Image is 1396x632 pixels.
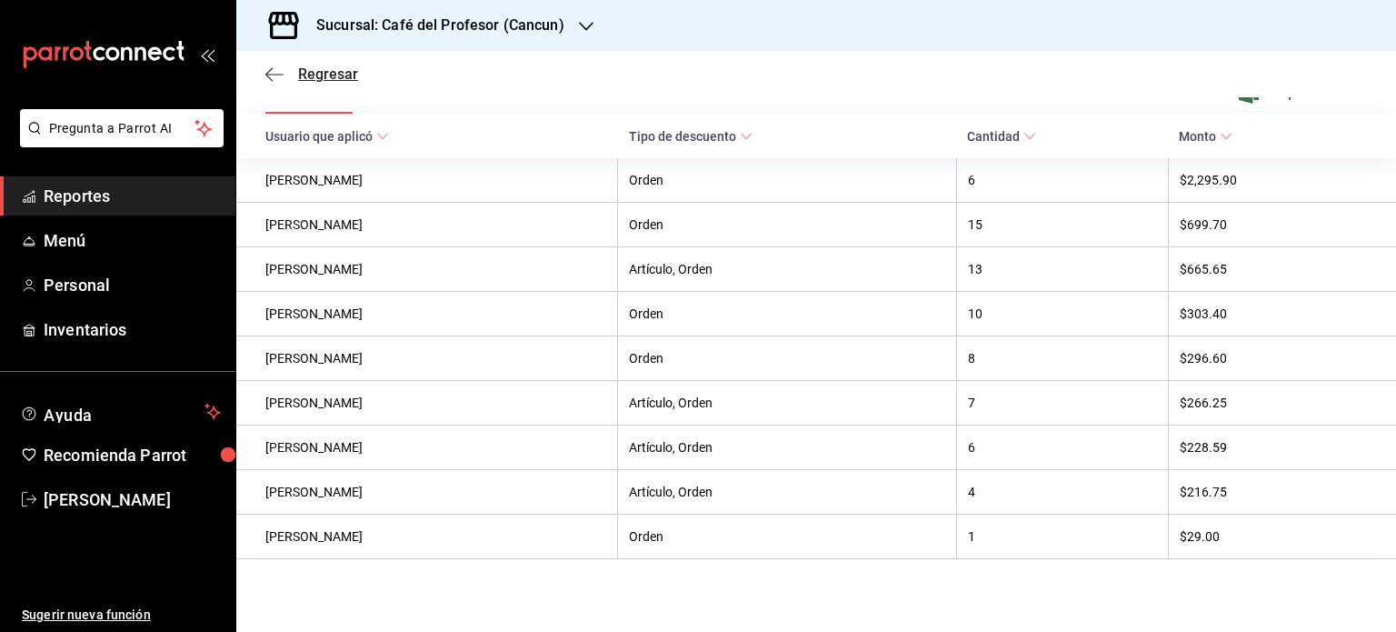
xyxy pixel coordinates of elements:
th: 4 [956,470,1168,515]
button: Ver resumen [265,83,354,114]
span: Ayuda [44,401,197,423]
th: $296.60 [1168,336,1396,381]
th: $699.70 [1168,203,1396,247]
th: [PERSON_NAME] [236,426,618,470]
th: $2,295.90 [1168,158,1396,203]
span: Recomienda Parrot [44,443,221,467]
div: navigation tabs [265,83,487,114]
th: Artículo, Orden [618,381,957,426]
span: Cantidad [967,129,1036,144]
span: Usuario que aplicó [265,129,389,144]
th: $228.59 [1168,426,1396,470]
button: Regresar [265,65,358,83]
th: [PERSON_NAME] [236,247,618,292]
span: Menú [44,228,221,253]
span: [PERSON_NAME] [44,487,221,512]
span: Tipo de descuento [629,129,753,144]
th: [PERSON_NAME] [236,470,618,515]
th: $29.00 [1168,515,1396,559]
span: Personal [44,273,221,297]
th: 7 [956,381,1168,426]
th: 6 [956,158,1168,203]
th: [PERSON_NAME] [236,515,618,559]
th: Orden [618,203,957,247]
th: $303.40 [1168,292,1396,336]
th: 1 [956,515,1168,559]
th: Orden [618,336,957,381]
span: Inventarios [44,317,221,342]
span: Reportes [44,184,221,208]
th: $266.25 [1168,381,1396,426]
th: Orden [618,158,957,203]
th: 15 [956,203,1168,247]
th: Orden [618,292,957,336]
a: Pregunta a Parrot AI [13,132,224,151]
th: Artículo, Orden [618,426,957,470]
th: [PERSON_NAME] [236,381,618,426]
button: Pregunta a Parrot AI [20,109,224,147]
span: Monto [1179,129,1232,144]
th: [PERSON_NAME] [236,292,618,336]
th: Orden [618,515,957,559]
h3: Sucursal: Café del Profesor (Cancun) [302,15,564,36]
th: Artículo, Orden [618,247,957,292]
th: 13 [956,247,1168,292]
th: [PERSON_NAME] [236,158,618,203]
th: Artículo, Orden [618,470,957,515]
th: $216.75 [1168,470,1396,515]
span: Regresar [298,65,358,83]
th: $665.65 [1168,247,1396,292]
th: [PERSON_NAME] [236,203,618,247]
th: 10 [956,292,1168,336]
button: open_drawer_menu [200,47,214,62]
span: Sugerir nueva función [22,606,221,625]
th: [PERSON_NAME] [236,336,618,381]
button: Ver descuentos [384,83,487,114]
th: 8 [956,336,1168,381]
th: 6 [956,426,1168,470]
span: Pregunta a Parrot AI [49,119,195,138]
